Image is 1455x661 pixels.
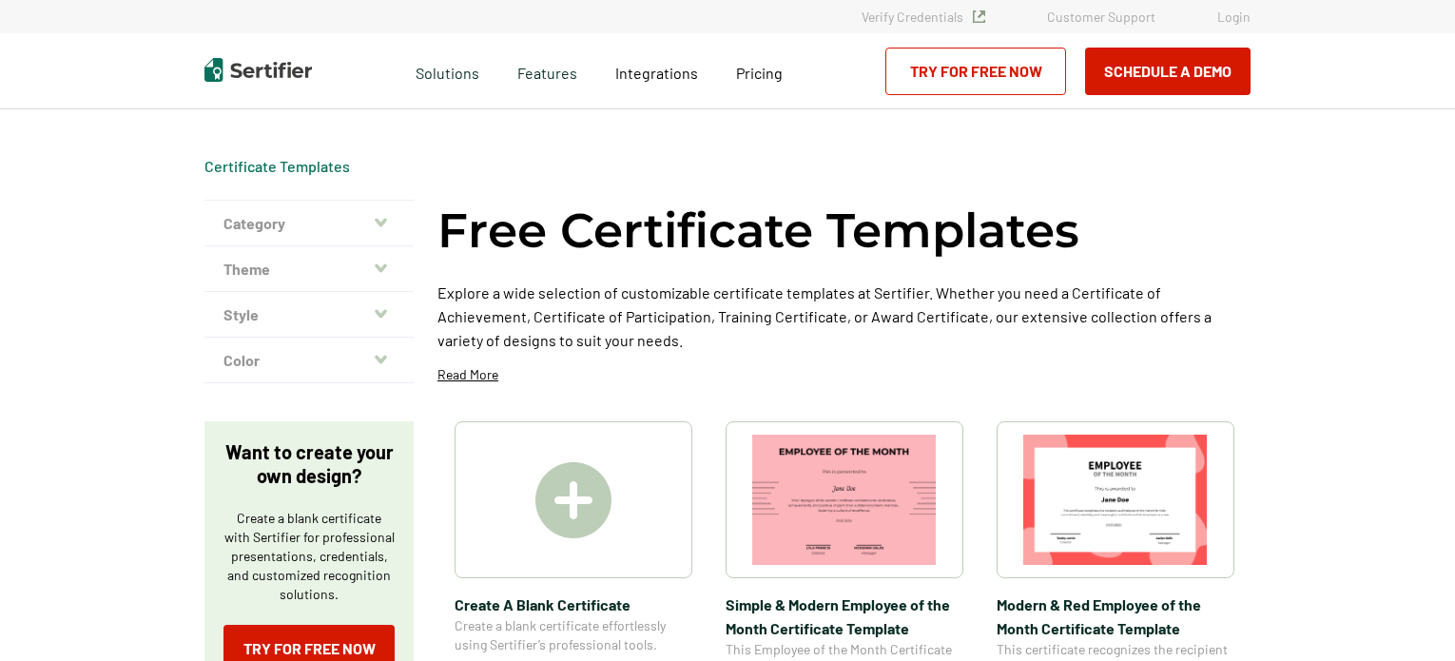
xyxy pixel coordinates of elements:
span: Modern & Red Employee of the Month Certificate Template [997,593,1234,640]
p: Want to create your own design? [223,440,395,488]
p: Read More [437,365,498,384]
button: Category [204,201,414,246]
a: Login [1217,9,1251,25]
span: Simple & Modern Employee of the Month Certificate Template [726,593,963,640]
button: Theme [204,246,414,292]
h1: Free Certificate Templates [437,200,1079,262]
a: Verify Credentials [862,9,985,25]
span: Solutions [416,59,479,83]
img: Sertifier | Digital Credentialing Platform [204,58,312,82]
span: Features [517,59,577,83]
a: Pricing [736,59,783,83]
p: Explore a wide selection of customizable certificate templates at Sertifier. Whether you need a C... [437,281,1251,352]
span: Certificate Templates [204,157,350,176]
a: Integrations [615,59,698,83]
div: Breadcrumb [204,157,350,176]
p: Create a blank certificate with Sertifier for professional presentations, credentials, and custom... [223,509,395,604]
button: Style [204,292,414,338]
span: Integrations [615,64,698,82]
a: Try for Free Now [885,48,1066,95]
img: Simple & Modern Employee of the Month Certificate Template [752,435,937,565]
span: Create a blank certificate effortlessly using Sertifier’s professional tools. [455,616,692,654]
img: Verified [973,10,985,23]
button: Color [204,338,414,383]
span: Create A Blank Certificate [455,593,692,616]
img: Create A Blank Certificate [535,462,611,538]
a: Customer Support [1047,9,1155,25]
img: Modern & Red Employee of the Month Certificate Template [1023,435,1208,565]
a: Certificate Templates [204,157,350,175]
span: Pricing [736,64,783,82]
